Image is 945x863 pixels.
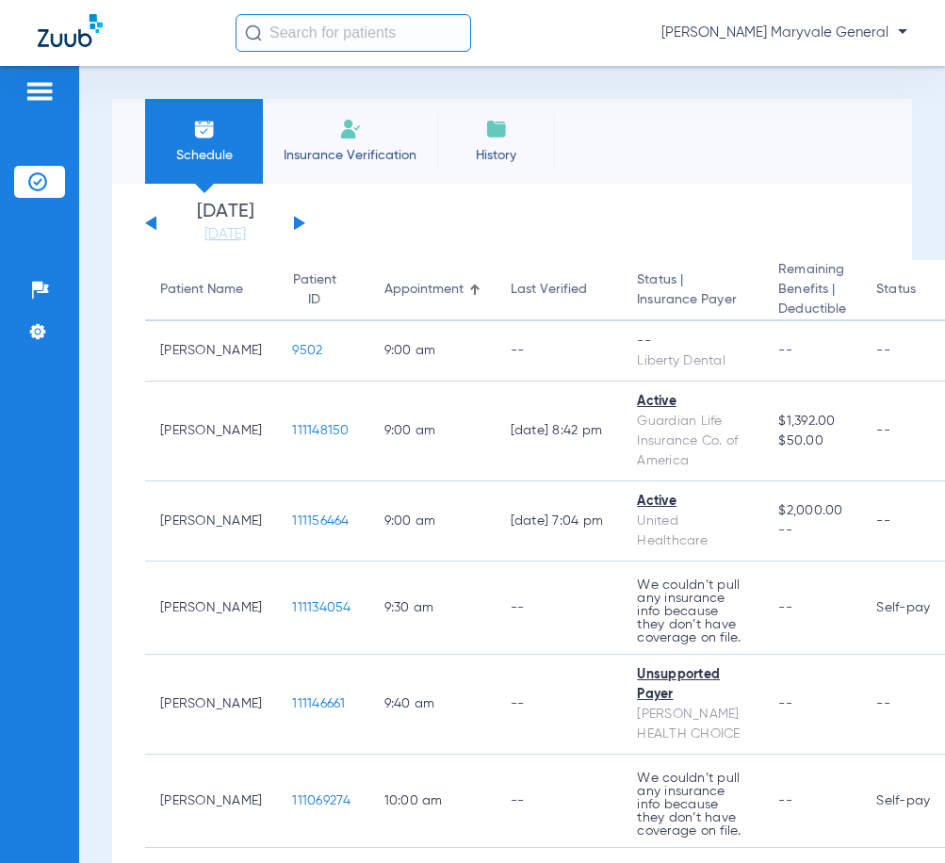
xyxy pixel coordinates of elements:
td: 9:30 AM [369,562,496,655]
td: -- [496,562,623,655]
img: Zuub Logo [38,14,103,47]
img: Manual Insurance Verification [339,118,362,140]
img: Schedule [193,118,216,140]
span: 111156464 [292,514,349,528]
div: Active [637,492,748,512]
div: Guardian Life Insurance Co. of America [637,412,748,471]
p: We couldn’t pull any insurance info because they don’t have coverage on file. [637,772,748,838]
td: [PERSON_NAME] [145,562,277,655]
span: [PERSON_NAME] Maryvale General [661,24,907,42]
td: 9:00 AM [369,481,496,562]
span: -- [778,697,792,710]
td: 9:00 AM [369,382,496,481]
span: 9502 [292,344,322,357]
td: [PERSON_NAME] [145,655,277,755]
span: Schedule [159,146,249,165]
th: Remaining Benefits | [763,260,861,321]
div: Last Verified [511,280,587,300]
div: Patient Name [160,280,262,300]
span: Insurance Payer [637,290,748,310]
span: History [451,146,541,165]
div: Appointment [384,280,464,300]
span: -- [778,601,792,614]
td: -- [496,321,623,382]
div: Last Verified [511,280,608,300]
img: History [485,118,508,140]
span: 111134054 [292,601,350,614]
div: Appointment [384,280,481,300]
span: Insurance Verification [277,146,423,165]
td: [PERSON_NAME] [145,321,277,382]
td: [PERSON_NAME] [145,481,277,562]
div: United Healthcare [637,512,748,551]
td: 9:00 AM [369,321,496,382]
img: Search Icon [245,24,262,41]
div: Patient Name [160,280,243,300]
input: Search for patients [236,14,471,52]
a: [DATE] [169,225,282,244]
span: -- [778,344,792,357]
div: Unsupported Payer [637,665,748,705]
td: 9:40 AM [369,655,496,755]
td: [PERSON_NAME] [145,382,277,481]
div: Patient ID [292,270,353,310]
span: -- [778,794,792,807]
span: 111069274 [292,794,350,807]
td: [PERSON_NAME] [145,755,277,848]
td: -- [496,755,623,848]
span: 111148150 [292,424,349,437]
span: -- [778,521,846,541]
th: Status | [622,260,763,321]
li: [DATE] [169,203,282,244]
img: hamburger-icon [24,80,55,103]
span: $2,000.00 [778,501,846,521]
span: $1,392.00 [778,412,846,431]
span: $50.00 [778,431,846,451]
td: [DATE] 7:04 PM [496,481,623,562]
td: 10:00 AM [369,755,496,848]
p: We couldn’t pull any insurance info because they don’t have coverage on file. [637,578,748,644]
div: Active [637,392,748,412]
div: Patient ID [292,270,336,310]
div: [PERSON_NAME] HEALTH CHOICE [637,705,748,744]
span: Deductible [778,300,846,319]
span: 111146661 [292,697,345,710]
td: [DATE] 8:42 PM [496,382,623,481]
div: -- [637,332,748,351]
div: Liberty Dental [637,351,748,371]
td: -- [496,655,623,755]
